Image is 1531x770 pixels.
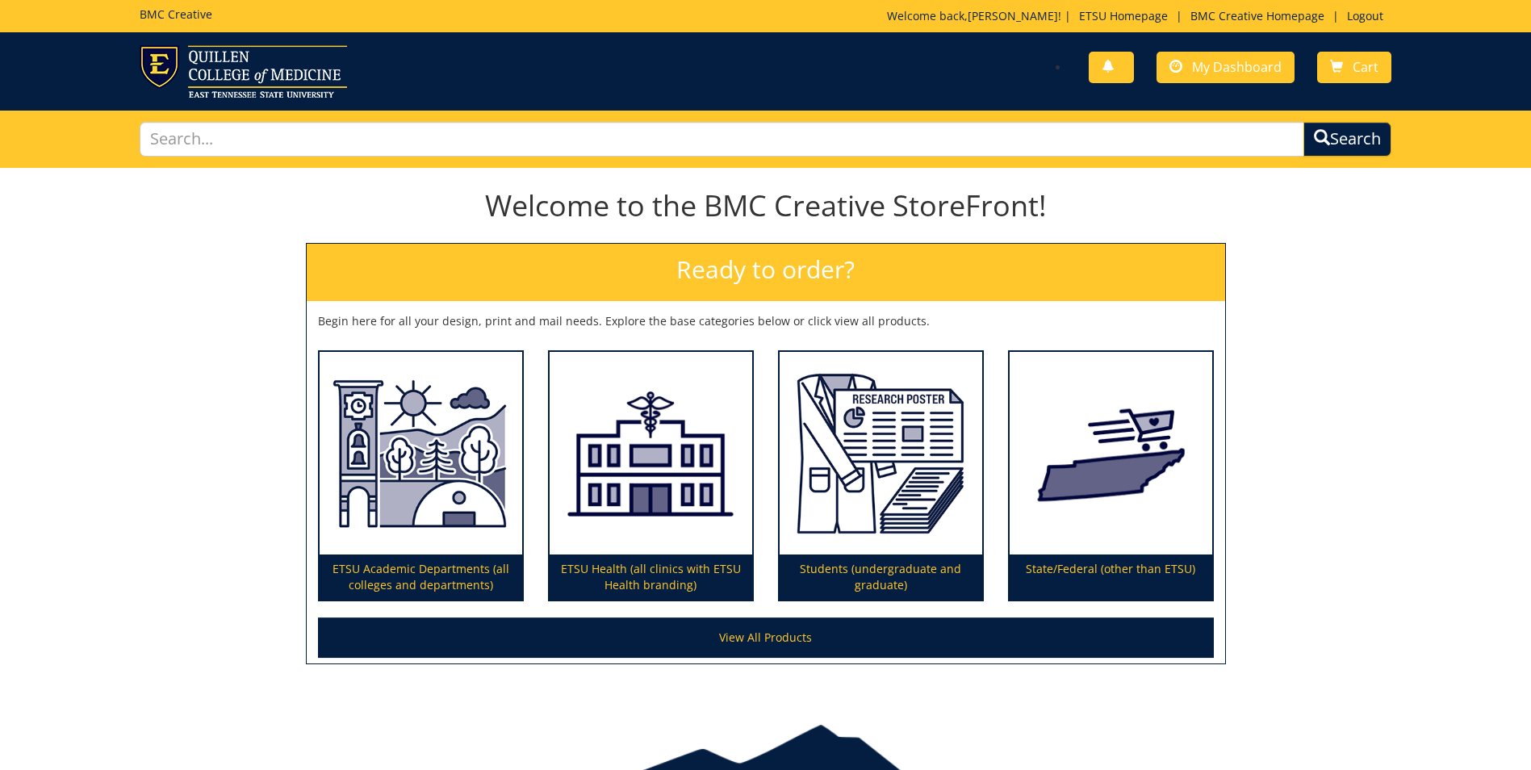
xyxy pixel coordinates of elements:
a: Cart [1317,52,1391,83]
img: ETSU logo [140,45,347,98]
a: View All Products [318,617,1214,658]
h1: Welcome to the BMC Creative StoreFront! [306,190,1226,222]
p: ETSU Academic Departments (all colleges and departments) [320,554,522,600]
a: ETSU Health (all clinics with ETSU Health branding) [550,352,752,601]
p: Begin here for all your design, print and mail needs. Explore the base categories below or click ... [318,313,1214,329]
a: [PERSON_NAME] [968,8,1058,23]
a: Students (undergraduate and graduate) [780,352,982,601]
img: ETSU Academic Departments (all colleges and departments) [320,352,522,555]
a: State/Federal (other than ETSU) [1010,352,1212,601]
span: Cart [1353,58,1378,76]
a: Logout [1339,8,1391,23]
p: Welcome back, ! | | | [887,8,1391,24]
img: ETSU Health (all clinics with ETSU Health branding) [550,352,752,555]
a: BMC Creative Homepage [1182,8,1332,23]
p: State/Federal (other than ETSU) [1010,554,1212,600]
h5: BMC Creative [140,8,212,20]
button: Search [1303,122,1391,157]
p: ETSU Health (all clinics with ETSU Health branding) [550,554,752,600]
input: Search... [140,122,1304,157]
img: State/Federal (other than ETSU) [1010,352,1212,555]
span: My Dashboard [1192,58,1282,76]
a: My Dashboard [1157,52,1295,83]
p: Students (undergraduate and graduate) [780,554,982,600]
a: ETSU Homepage [1071,8,1176,23]
h2: Ready to order? [307,244,1225,301]
img: Students (undergraduate and graduate) [780,352,982,555]
a: ETSU Academic Departments (all colleges and departments) [320,352,522,601]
